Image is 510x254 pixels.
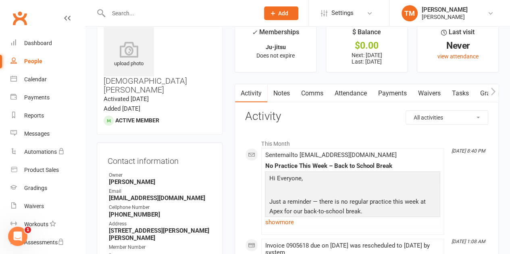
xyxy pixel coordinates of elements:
a: Tasks [446,84,474,103]
iframe: Intercom live chat [8,227,27,246]
div: [PERSON_NAME] [422,6,468,13]
strong: [PERSON_NAME] [109,178,212,186]
a: Messages [10,125,85,143]
div: Last visit [441,27,475,41]
div: People [24,58,42,64]
div: Product Sales [24,167,59,173]
i: [DATE] 1:08 AM [452,239,485,244]
div: Waivers [24,203,44,209]
p: Just a reminder — there is no regular practice this week at Apex for our back-to-school break. [267,197,438,218]
div: Messages [24,130,50,137]
a: Product Sales [10,161,85,179]
a: Payments [10,89,85,107]
a: Calendar [10,70,85,89]
div: Member Number [109,244,212,251]
strong: [PHONE_NUMBER] [109,211,212,218]
h3: [DEMOGRAPHIC_DATA][PERSON_NAME] [104,26,216,94]
a: Automations [10,143,85,161]
strong: Ju-jitsu [266,44,286,50]
div: TM [402,5,418,21]
div: Calendar [24,76,47,83]
a: Comms [295,84,329,103]
a: Clubworx [10,8,30,28]
button: Add [264,6,298,20]
a: Gradings [10,179,85,197]
div: Memberships [252,27,299,42]
div: Email [109,188,212,195]
a: Attendance [329,84,372,103]
span: Add [278,10,288,17]
div: $0.00 [333,41,400,50]
i: [DATE] 8:40 PM [452,148,485,154]
div: Gradings [24,185,47,191]
span: Active member [115,117,159,124]
input: Search... [106,8,254,19]
span: 1 [25,227,31,233]
div: Owner [109,171,212,179]
a: Reports [10,107,85,125]
h3: Activity [245,110,488,123]
li: This Month [245,135,488,148]
div: upload photo [104,41,154,68]
a: show more [265,217,440,228]
a: Assessments [10,233,85,252]
div: Address [109,220,212,228]
div: Assessments [24,239,64,246]
a: Waivers [10,197,85,215]
div: Payments [24,94,50,101]
div: Never [425,41,491,50]
p: Hi Everyone, [267,173,438,185]
div: No Practice This Week – Back to School Break [265,163,440,169]
strong: [EMAIL_ADDRESS][DOMAIN_NAME] [109,194,212,202]
span: Settings [331,4,354,22]
a: Payments [372,84,412,103]
time: Activated [DATE] [104,95,149,103]
span: Sent email to [EMAIL_ADDRESS][DOMAIN_NAME] [265,151,396,159]
a: Workouts [10,215,85,233]
time: Added [DATE] [104,105,140,112]
div: Dashboard [24,40,52,46]
div: $ Balance [352,27,381,41]
a: Dashboard [10,34,85,52]
a: Waivers [412,84,446,103]
a: People [10,52,85,70]
div: Workouts [24,221,48,227]
strong: [STREET_ADDRESS][PERSON_NAME][PERSON_NAME] [109,227,212,242]
i: ✓ [252,29,257,36]
a: Notes [267,84,295,103]
div: Automations [24,149,57,155]
a: Activity [235,84,267,103]
p: Next: [DATE] Last: [DATE] [333,52,400,65]
div: Reports [24,112,44,119]
h3: Contact information [108,153,212,165]
a: view attendance [437,53,479,60]
div: [PERSON_NAME] [422,13,468,21]
div: Cellphone Number [109,204,212,211]
span: Does not expire [256,52,295,59]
